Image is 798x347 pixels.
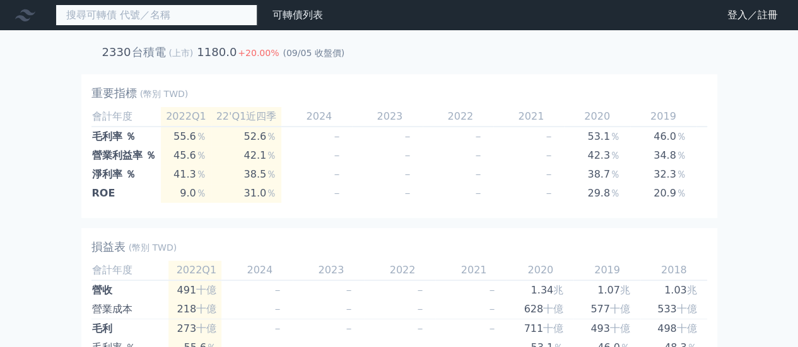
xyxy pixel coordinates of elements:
span: ％ [266,130,276,142]
td: 38.7 [564,165,630,184]
span: (幣別 TWD) [129,241,177,254]
span: 兆 [687,284,697,296]
span: 十億 [196,322,216,334]
td: 55.6 [161,127,211,146]
span: ％ [266,168,276,180]
span: ％ [196,149,206,161]
span: ％ [610,168,620,180]
span: － [344,284,354,296]
span: ％ [196,187,206,199]
span: ％ [266,187,276,199]
td: 2022 [423,107,493,127]
span: 十億 [543,322,563,334]
span: (09/05 收盤價) [283,48,344,58]
a: 登入／註冊 [717,5,788,25]
td: 32.3 [630,165,696,184]
td: 2023 [293,261,364,280]
span: 十億 [196,284,216,296]
span: － [544,187,554,199]
span: － [402,149,413,161]
span: ％ [676,149,686,161]
td: 1180.0 [196,43,237,62]
span: 2022Q1 [177,264,217,276]
span: － [332,149,342,161]
td: 218 [168,300,221,319]
td: 毛利 [91,319,168,339]
td: 2024 [221,261,293,280]
td: 46.0 [630,127,696,146]
td: 491 [168,280,221,300]
span: － [332,187,342,199]
span: ％ [196,130,206,142]
span: － [415,303,425,315]
span: － [544,168,554,180]
td: 2020 [564,107,630,127]
span: 2022Q1 [166,110,206,122]
span: － [344,322,354,334]
td: 2024 [281,107,352,127]
td: 493 [573,319,640,339]
td: 1.03 [640,280,707,300]
span: － [415,322,425,334]
span: ％ [266,149,276,161]
h2: 2330 [102,43,131,61]
td: 45.6 [161,146,211,165]
span: 兆 [620,284,630,296]
span: ％ [196,168,206,180]
td: 41.3 [161,165,211,184]
span: － [473,187,483,199]
td: 20.9 [630,184,696,203]
span: ％ [610,130,620,142]
td: 628 [507,300,573,319]
span: － [415,284,425,296]
td: 31.0 [211,184,282,203]
h2: 台積電 [132,45,166,59]
span: － [486,284,496,296]
td: 毛利率 ％ [91,127,161,146]
span: 十億 [610,322,630,334]
td: 37.2 [696,146,763,165]
span: － [273,284,283,296]
span: － [402,187,413,199]
td: 2019 [630,107,696,127]
span: ％ [676,187,686,199]
span: 十億 [610,303,630,315]
td: 2022 [364,261,435,280]
td: 533 [640,300,707,319]
span: (幣別 TWD) [140,88,189,100]
td: 42.1 [211,146,282,165]
span: ％ [610,149,620,161]
td: 營收 [91,280,168,300]
span: － [273,303,283,315]
td: 2020 [507,261,573,280]
span: 兆 [553,284,563,296]
span: 22'Q1近四季 [216,110,277,122]
span: 十億 [196,303,216,315]
td: 2021 [435,261,507,280]
td: 淨利率 ％ [91,165,161,184]
span: +20.00% [238,48,281,58]
a: 可轉債列表 [273,9,323,21]
span: － [544,130,554,142]
td: 577 [573,300,640,319]
td: 53.1 [564,127,630,146]
span: － [486,303,496,315]
span: 十億 [677,322,697,334]
span: － [486,322,496,334]
span: － [402,168,413,180]
span: － [473,149,483,161]
td: ROE [91,184,161,203]
span: － [402,130,413,142]
span: (上市) [168,48,193,58]
td: 2021 [493,107,564,127]
h2: 重要指標 [91,84,137,102]
td: 711 [507,319,573,339]
td: 52.6 [211,127,282,146]
td: 2023 [352,107,423,127]
span: ％ [676,130,686,142]
td: 2018 [640,261,707,280]
td: 29.8 [564,184,630,203]
td: 2019 [573,261,640,280]
td: 38.5 [211,165,282,184]
span: 十億 [677,303,697,315]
